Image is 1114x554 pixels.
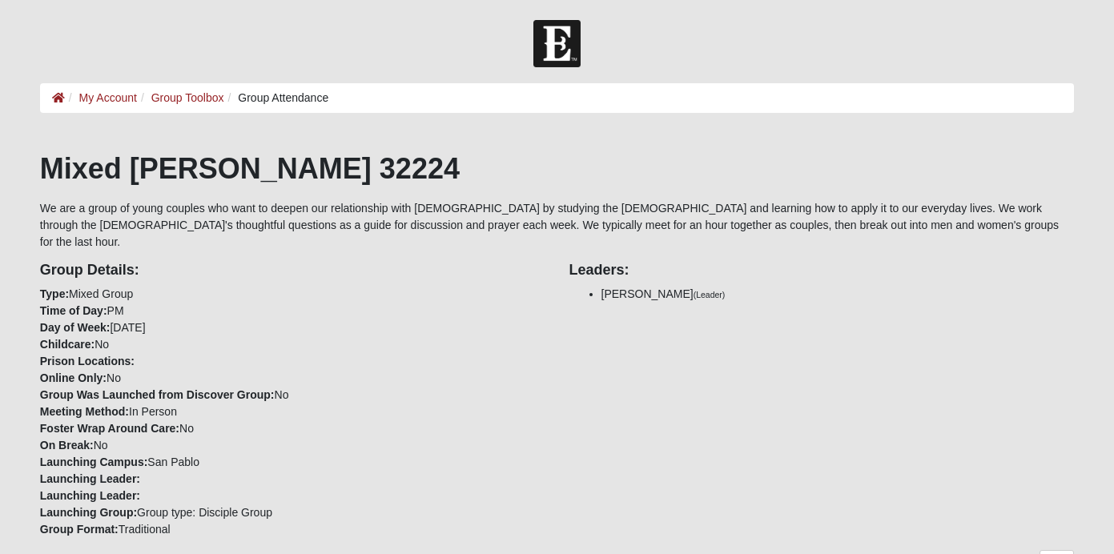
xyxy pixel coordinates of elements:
[40,338,95,351] strong: Childcare:
[40,388,275,401] strong: Group Was Launched from Discover Group:
[40,439,94,452] strong: On Break:
[79,91,137,104] a: My Account
[28,251,557,538] div: Mixed Group PM [DATE] No No No In Person No No San Pablo Group type: Disciple Group Traditional
[40,456,148,468] strong: Launching Campus:
[40,506,137,519] strong: Launching Group:
[40,405,129,418] strong: Meeting Method:
[533,20,581,67] img: Church of Eleven22 Logo
[40,287,69,300] strong: Type:
[151,91,224,104] a: Group Toolbox
[40,371,107,384] strong: Online Only:
[40,489,140,502] strong: Launching Leader:
[40,472,140,485] strong: Launching Leader:
[40,262,545,279] h4: Group Details:
[569,262,1075,279] h4: Leaders:
[40,304,107,317] strong: Time of Day:
[40,321,111,334] strong: Day of Week:
[694,290,726,299] small: (Leader)
[40,523,119,536] strong: Group Format:
[40,151,1074,186] h1: Mixed [PERSON_NAME] 32224
[40,422,179,435] strong: Foster Wrap Around Care:
[40,355,135,367] strong: Prison Locations:
[601,286,1075,303] li: [PERSON_NAME]
[224,90,329,106] li: Group Attendance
